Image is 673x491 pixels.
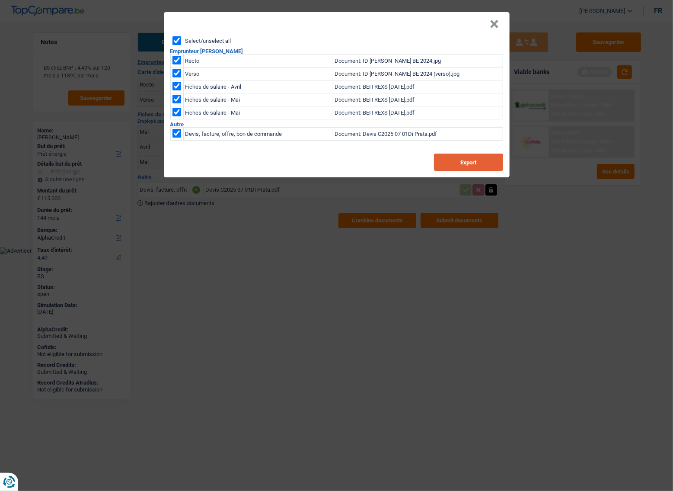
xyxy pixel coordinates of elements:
[333,80,503,93] td: Document: BEITREXS [DATE].pdf
[183,67,333,80] td: Verso
[185,38,231,44] label: Select/unselect all
[170,48,503,54] h2: Emprunteur [PERSON_NAME]
[170,122,503,127] h2: Autre
[333,106,503,119] td: Document: BEITREXS [DATE].pdf
[333,67,503,80] td: Document: ID [PERSON_NAME] BE 2024 (verso).jpg
[434,154,503,171] button: Export
[183,80,333,93] td: Fiches de salaire - Avril
[183,128,333,141] td: Devis, facture, offre, bon de commande
[333,93,503,106] td: Document: BEITREXS [DATE].pdf
[490,20,499,29] button: Close
[183,106,333,119] td: Fiches de salaire - Mai
[183,55,333,67] td: Recto
[333,128,503,141] td: Document: Devis C2025 07 01Di Prata.pdf
[333,55,503,67] td: Document: ID [PERSON_NAME] BE 2024.jpg
[183,93,333,106] td: Fiches de salaire - Mai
